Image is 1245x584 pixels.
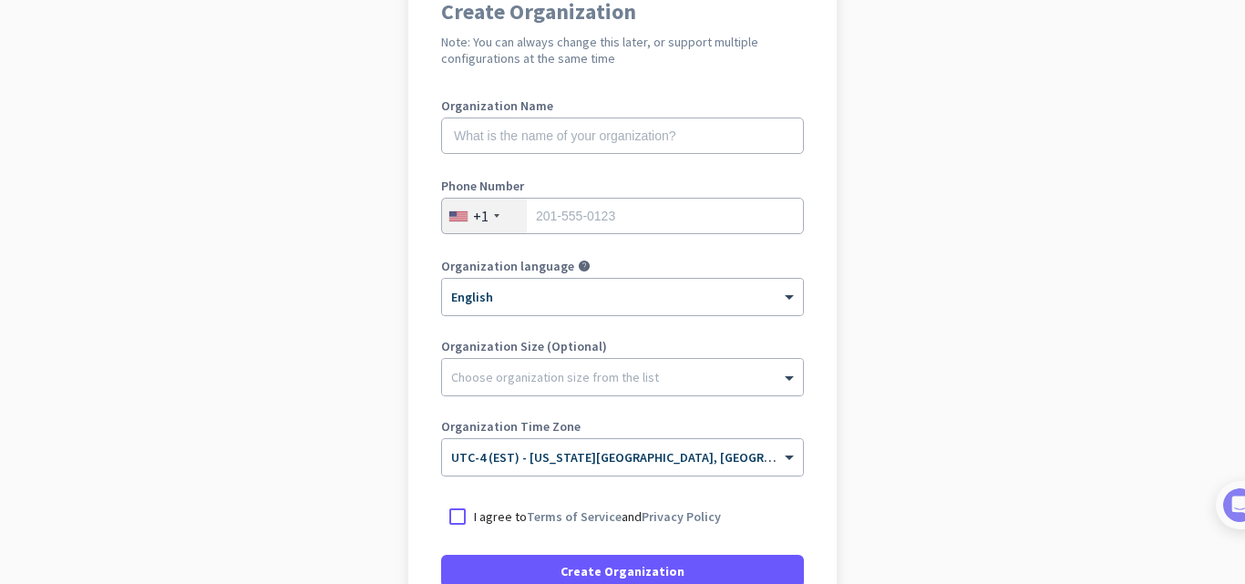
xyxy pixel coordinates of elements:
input: What is the name of your organization? [441,118,804,154]
label: Phone Number [441,179,804,192]
span: Create Organization [561,562,684,580]
h1: Create Organization [441,1,804,23]
p: I agree to and [474,507,721,526]
a: Privacy Policy [642,508,721,525]
label: Organization Size (Optional) [441,340,804,353]
input: 201-555-0123 [441,198,804,234]
label: Organization Time Zone [441,420,804,433]
div: +1 [473,207,489,225]
i: help [578,260,591,272]
label: Organization language [441,260,574,272]
label: Organization Name [441,99,804,112]
h2: Note: You can always change this later, or support multiple configurations at the same time [441,34,804,67]
a: Terms of Service [527,508,622,525]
